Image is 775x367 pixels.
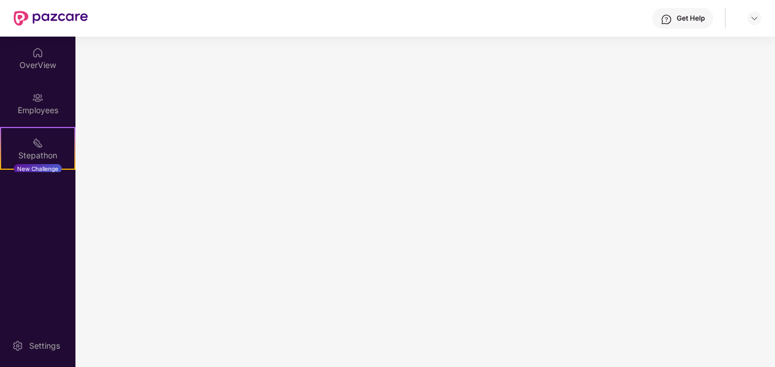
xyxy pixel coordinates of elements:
[750,14,759,23] img: svg+xml;base64,PHN2ZyBpZD0iRHJvcGRvd24tMzJ4MzIiIHhtbG5zPSJodHRwOi8vd3d3LnczLm9yZy8yMDAwL3N2ZyIgd2...
[14,164,62,173] div: New Challenge
[32,137,43,149] img: svg+xml;base64,PHN2ZyB4bWxucz0iaHR0cDovL3d3dy53My5vcmcvMjAwMC9zdmciIHdpZHRoPSIyMSIgaGVpZ2h0PSIyMC...
[1,150,74,161] div: Stepathon
[26,340,63,352] div: Settings
[14,11,88,26] img: New Pazcare Logo
[661,14,672,25] img: svg+xml;base64,PHN2ZyBpZD0iSGVscC0zMngzMiIgeG1sbnM9Imh0dHA6Ly93d3cudzMub3JnLzIwMDAvc3ZnIiB3aWR0aD...
[32,47,43,58] img: svg+xml;base64,PHN2ZyBpZD0iSG9tZSIgeG1sbnM9Imh0dHA6Ly93d3cudzMub3JnLzIwMDAvc3ZnIiB3aWR0aD0iMjAiIG...
[32,92,43,103] img: svg+xml;base64,PHN2ZyBpZD0iRW1wbG95ZWVzIiB4bWxucz0iaHR0cDovL3d3dy53My5vcmcvMjAwMC9zdmciIHdpZHRoPS...
[12,340,23,352] img: svg+xml;base64,PHN2ZyBpZD0iU2V0dGluZy0yMHgyMCIgeG1sbnM9Imh0dHA6Ly93d3cudzMub3JnLzIwMDAvc3ZnIiB3aW...
[677,14,705,23] div: Get Help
